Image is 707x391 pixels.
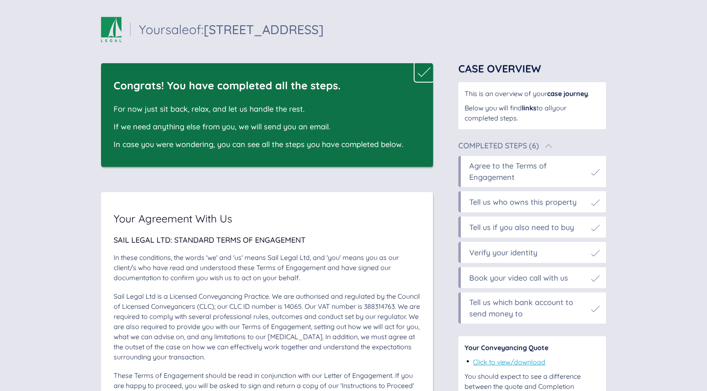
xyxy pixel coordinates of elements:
div: If we need anything else from you, we will send you an email. [114,121,408,132]
div: In case you were wondering, you can see all the steps you have completed below. [114,139,408,150]
span: [STREET_ADDRESS] [204,21,324,37]
div: Tell us which bank account to send money to [469,297,587,319]
div: In these conditions, the words 'we' and 'us' means Sail Legal Ltd, and 'you' means you as our cli... [114,252,420,283]
span: Case Overview [458,62,541,75]
div: This is an overview of your . [465,88,600,99]
span: Your Conveyancing Quote [465,343,548,352]
div: Verify your identity [469,247,537,258]
div: Book your video call with us [469,272,568,284]
div: Your sale of: [139,23,324,36]
div: Agree to the Terms of Engagement [469,160,587,183]
span: Congrats! You have completed all the steps. [114,79,340,92]
div: Sail Legal Ltd is a Licensed Conveyancing Practice. We are authorised and regulated by the Counci... [114,291,420,362]
a: Click to view/download [473,358,545,366]
div: Completed Steps (6) [458,142,539,150]
div: For now just sit back, relax, and let us handle the rest. [114,103,408,115]
span: case journey [547,89,588,98]
div: Tell us who owns this property [469,196,577,208]
div: Tell us if you also need to buy [469,222,574,233]
span: Sail Legal Ltd: Standard Terms of Engagement [114,235,306,245]
div: Below you will find to all your completed steps . [465,103,600,123]
span: Your Agreement With Us [114,213,232,224]
span: links [522,104,537,112]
